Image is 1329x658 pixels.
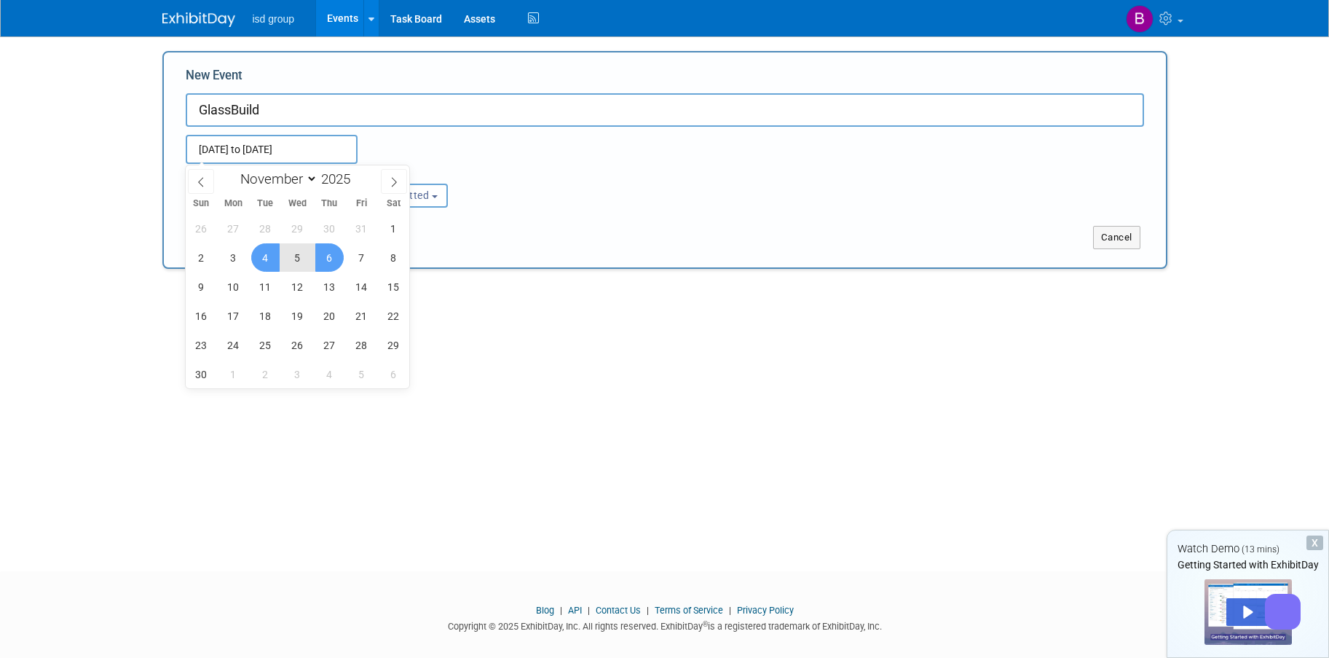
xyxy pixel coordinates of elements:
span: Fri [345,199,377,208]
span: Sun [186,199,218,208]
img: ExhibitDay [162,12,235,27]
span: November 7, 2025 [347,243,376,272]
span: (13 mins) [1242,544,1279,555]
span: November 27, 2025 [315,331,344,359]
div: Play [1226,598,1270,626]
span: Thu [313,199,345,208]
a: Privacy Policy [737,605,794,616]
label: New Event [186,67,242,90]
span: December 2, 2025 [251,360,280,388]
span: November 14, 2025 [347,273,376,301]
span: November 25, 2025 [251,331,280,359]
a: Terms of Service [655,605,723,616]
span: November 2, 2025 [187,243,216,272]
span: December 1, 2025 [219,360,248,388]
span: | [584,605,593,616]
span: December 6, 2025 [379,360,408,388]
input: Start Date - End Date [186,135,358,164]
div: Dismiss [1306,536,1323,550]
span: Tue [249,199,281,208]
span: November 23, 2025 [187,331,216,359]
span: November 11, 2025 [251,273,280,301]
div: Attendance / Format: [186,164,327,183]
a: API [568,605,582,616]
span: | [643,605,652,616]
img: brooke mcreynolds [1126,5,1153,33]
span: Mon [217,199,249,208]
span: | [725,605,735,616]
span: November 28, 2025 [347,331,376,359]
span: October 26, 2025 [187,214,216,243]
span: isd group [253,13,295,25]
span: November 10, 2025 [219,273,248,301]
span: December 3, 2025 [283,360,312,388]
select: Month [234,170,318,188]
span: December 5, 2025 [347,360,376,388]
span: Sat [377,199,409,208]
span: Wed [281,199,313,208]
a: Blog [536,605,554,616]
span: November 19, 2025 [283,302,312,330]
span: October 31, 2025 [347,214,376,243]
span: November 24, 2025 [219,331,248,359]
span: November 15, 2025 [379,273,408,301]
span: November 6, 2025 [315,243,344,272]
span: November 30, 2025 [187,360,216,388]
div: Getting Started with ExhibitDay [1167,557,1328,572]
span: November 18, 2025 [251,302,280,330]
span: November 21, 2025 [347,302,376,330]
span: October 27, 2025 [219,214,248,243]
button: Cancel [1093,226,1140,249]
span: October 28, 2025 [251,214,280,243]
span: November 5, 2025 [283,243,312,272]
a: Contact Us [596,605,641,616]
span: November 26, 2025 [283,331,312,359]
span: November 29, 2025 [379,331,408,359]
div: Participation: [349,164,490,183]
input: Name of Trade Show / Conference [186,93,1144,127]
span: | [556,605,566,616]
input: Year [318,171,361,187]
sup: ® [703,620,708,628]
span: October 30, 2025 [315,214,344,243]
span: November 3, 2025 [219,243,248,272]
span: November 22, 2025 [379,302,408,330]
span: November 20, 2025 [315,302,344,330]
span: November 16, 2025 [187,302,216,330]
span: November 4, 2025 [251,243,280,272]
span: December 4, 2025 [315,360,344,388]
span: November 17, 2025 [219,302,248,330]
span: November 12, 2025 [283,273,312,301]
span: October 29, 2025 [283,214,312,243]
span: November 9, 2025 [187,273,216,301]
span: November 8, 2025 [379,243,408,272]
span: November 1, 2025 [379,214,408,243]
span: November 13, 2025 [315,273,344,301]
div: Watch Demo [1167,541,1328,557]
